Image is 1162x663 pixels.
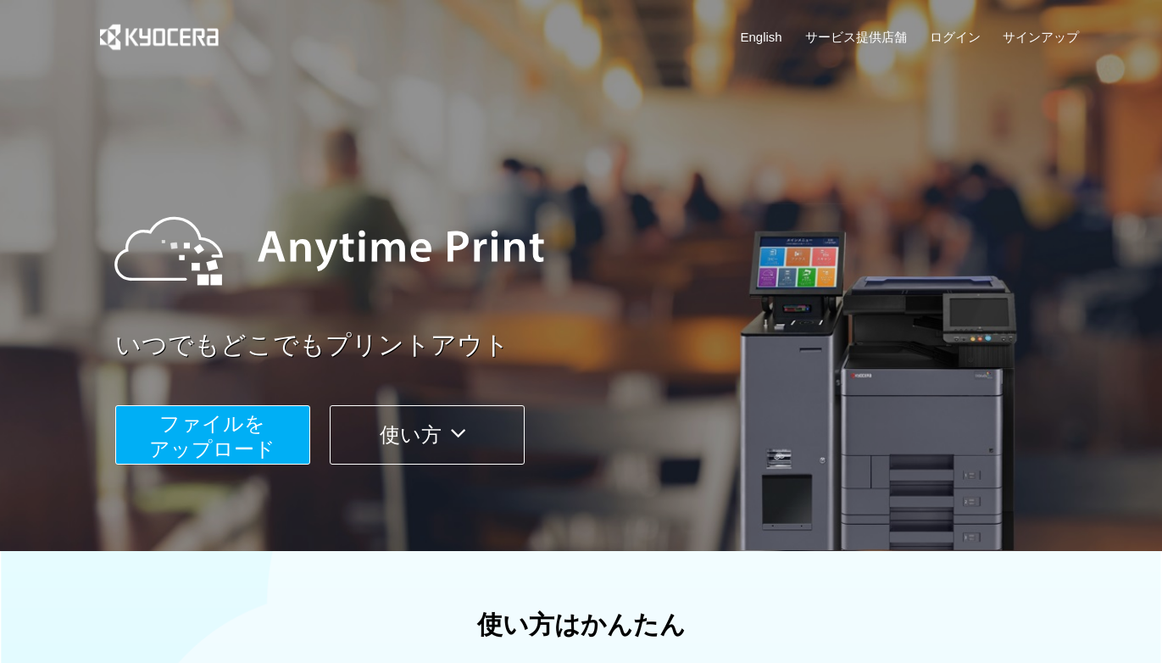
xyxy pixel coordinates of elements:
a: いつでもどこでもプリントアウト [115,327,1090,364]
button: ファイルを​​アップロード [115,405,310,465]
a: サインアップ [1003,28,1079,46]
a: English [741,28,782,46]
button: 使い方 [330,405,525,465]
a: サービス提供店舗 [805,28,907,46]
a: ログイン [930,28,981,46]
span: ファイルを ​​アップロード [149,412,275,460]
